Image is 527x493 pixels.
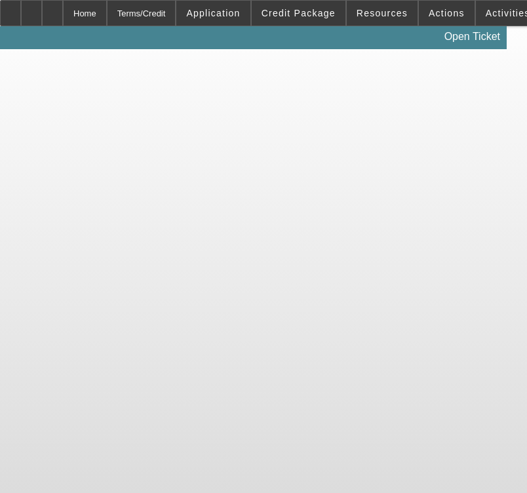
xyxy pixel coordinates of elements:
span: Actions [429,8,465,18]
span: Credit Package [262,8,336,18]
button: Actions [419,1,475,26]
span: Application [186,8,240,18]
button: Resources [347,1,418,26]
button: Application [176,1,250,26]
span: Resources [357,8,408,18]
button: Credit Package [252,1,345,26]
a: Open Ticket [439,26,505,48]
